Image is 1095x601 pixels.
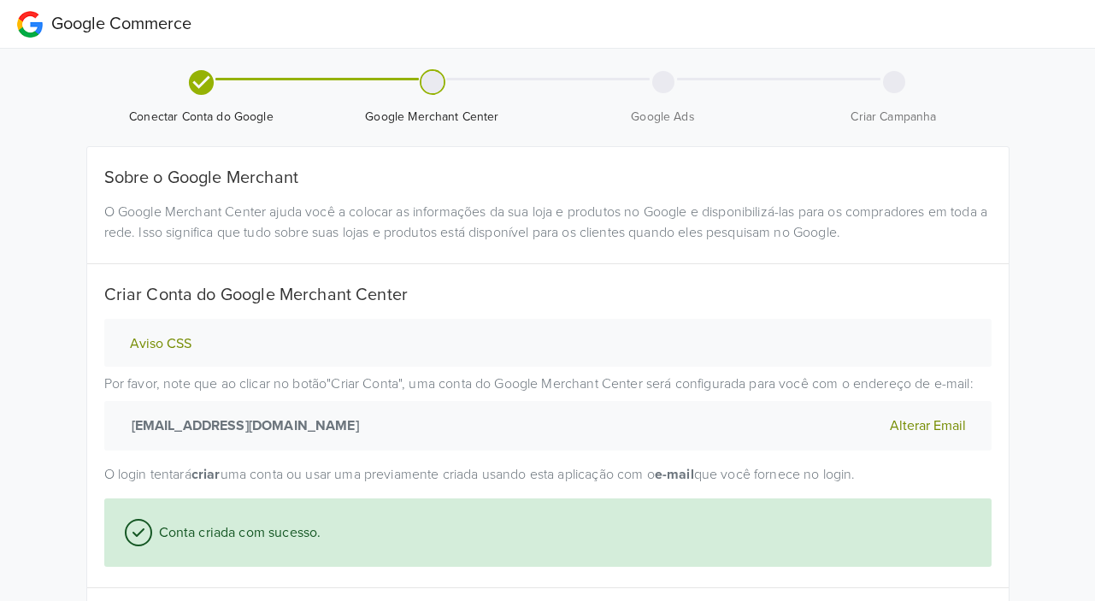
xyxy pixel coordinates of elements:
div: O Google Merchant Center ajuda você a colocar as informações da sua loja e produtos no Google e d... [91,202,1004,243]
span: Google Ads [555,109,772,126]
strong: e-mail [655,466,694,483]
h5: Sobre o Google Merchant [104,168,992,188]
span: Criar Campanha [786,109,1003,126]
p: Por favor, note que ao clicar no botão " Criar Conta " , uma conta do Google Merchant Center será... [104,374,992,451]
span: Conectar Conta do Google [93,109,310,126]
h5: Criar Conta do Google Merchant Center [104,285,992,305]
strong: [EMAIL_ADDRESS][DOMAIN_NAME] [125,415,359,436]
button: Aviso CSS [125,335,197,353]
p: O login tentará uma conta ou usar uma previamente criada usando esta aplicação com o que você for... [104,464,992,485]
span: Google Merchant Center [324,109,541,126]
button: Alterar Email [885,415,971,437]
span: Google Commerce [51,14,191,34]
strong: criar [191,466,221,483]
span: Conta criada com sucesso. [152,522,321,543]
